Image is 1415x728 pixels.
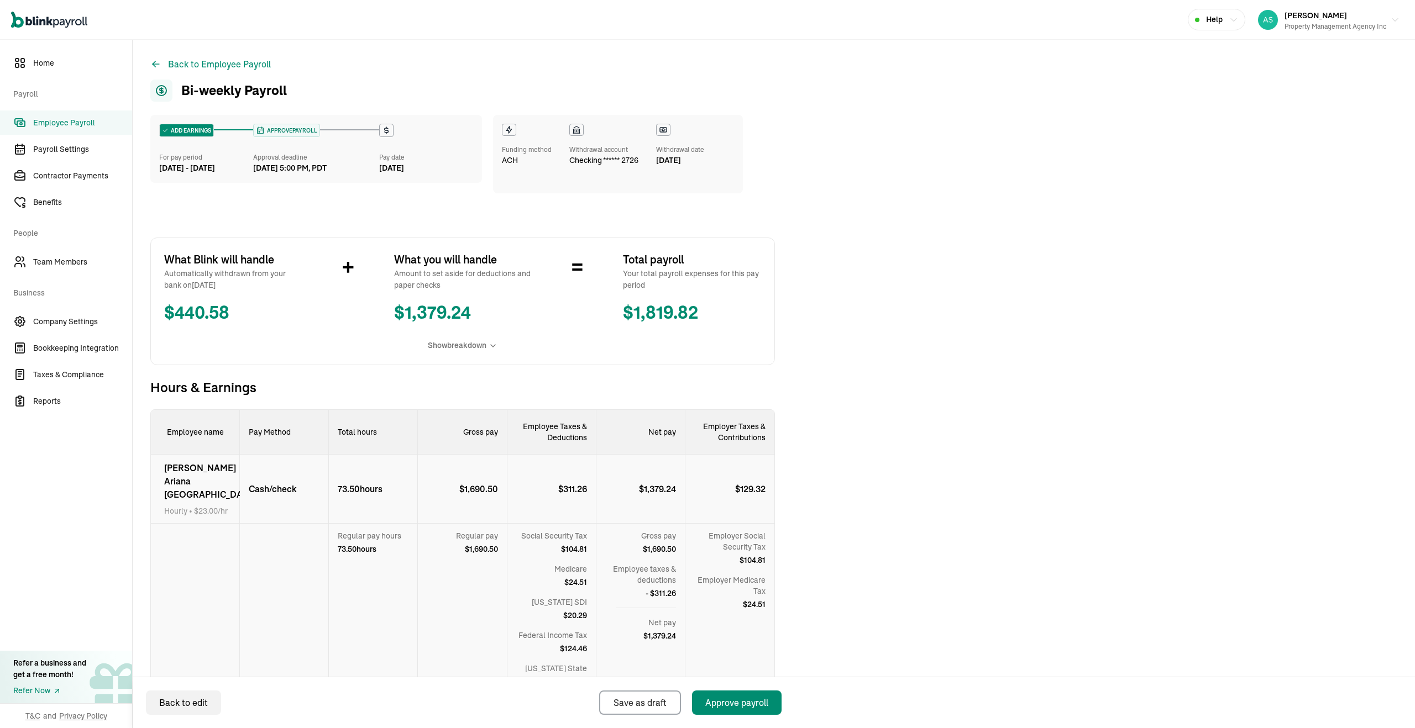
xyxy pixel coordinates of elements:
[639,482,685,495] p: $ 1,379.24
[507,421,596,443] p: Employee Taxes & Deductions
[33,170,132,182] span: Contractor Payments
[11,4,87,36] nav: Global
[164,461,255,501] span: [PERSON_NAME] Ariana [GEOGRAPHIC_DATA]
[13,217,125,247] span: People
[394,300,532,326] span: $ 1,379.24
[159,162,253,174] div: [DATE] - [DATE]
[33,256,132,268] span: Team Members
[743,599,766,610] span: $ 24.51
[150,57,271,71] button: Back to Employee Payroll
[643,544,676,555] span: $ 1,690.50
[338,544,376,555] span: 73.50 hours
[33,342,132,354] span: Bookkeeping Integration
[456,530,498,541] span: Regular pay
[164,505,255,516] span: •
[599,690,681,715] button: Save as draft
[379,152,473,162] div: Pay date
[59,710,107,721] span: Privacy Policy
[146,690,221,715] button: Back to edit
[164,300,302,326] span: $ 440.58
[13,657,86,680] div: Refer a business and get a free month!
[685,421,774,443] p: Employer Taxes & Contributions
[532,597,587,608] span: [US_STATE] SDI
[194,506,228,516] span: $ 23.00 /hr
[459,482,507,495] p: $ 1,690.50
[13,685,86,697] a: Refer Now
[563,610,587,621] span: $ 20.29
[518,630,587,641] span: Federal Income Tax
[164,251,302,268] span: What Blink will handle
[33,57,132,69] span: Home
[656,155,704,166] div: [DATE]
[394,251,532,268] span: What you will handle
[596,410,685,455] div: Net pay
[1206,14,1223,25] span: Help
[342,251,354,284] span: +
[502,155,518,166] span: ACH
[428,340,486,351] span: Show breakdown
[265,126,317,135] span: APPROVE PAYROLL
[605,563,676,585] span: Employee taxes & deductions
[521,530,587,541] span: Social Security Tax
[623,300,761,326] span: $ 1,819.82
[25,710,40,721] span: T&C
[33,197,132,208] span: Benefits
[164,268,302,291] span: Automatically withdrawn from your bank on [DATE]
[1360,675,1415,728] iframe: Chat Widget
[643,630,676,641] span: $ 1,379.24
[240,410,329,455] p: Pay Method
[569,145,638,155] div: Withdrawal account
[418,410,507,455] div: Gross pay
[648,617,676,628] span: Net pay
[561,544,587,555] span: $ 104.81
[465,544,498,555] span: $ 1,690.50
[33,117,132,129] span: Employee Payroll
[240,482,297,495] p: Cash/check
[394,268,532,291] span: Amount to set aside for deductions and paper checks
[735,482,774,495] p: $ 129.32
[694,530,766,552] span: Employer Social Security Tax
[1188,9,1245,30] button: Help
[33,316,132,328] span: Company Settings
[33,369,132,381] span: Taxes & Compliance
[150,80,287,102] h1: Bi-weekly Payroll
[646,588,676,599] span: - $ 311.26
[1285,22,1386,31] div: Property Management Agency Inc
[13,77,125,108] span: Payroll
[33,395,132,407] span: Reports
[502,145,552,155] div: Funding method
[1285,10,1347,20] span: [PERSON_NAME]
[338,530,401,541] span: Regular pay hours
[558,482,596,495] p: $ 311.26
[150,378,775,396] span: Hours & Earnings
[164,506,187,516] span: Hourly
[151,410,240,455] p: Employee name
[694,574,766,597] span: Employer Medicare Tax
[159,152,253,162] div: For pay period
[159,696,208,709] div: Back to edit
[554,563,587,574] span: Medicare
[656,145,704,155] div: Withdrawal date
[160,124,213,136] div: ADD EARNINGS
[614,696,667,709] div: Save as draft
[379,162,473,174] div: [DATE]
[13,276,125,307] span: Business
[641,530,676,541] span: Gross pay
[329,482,382,495] p: 73.50 hours
[623,268,761,291] span: Your total payroll expenses for this pay period
[623,251,761,268] span: Total payroll
[329,410,418,455] p: Total hours
[253,152,374,162] div: Approval deadline
[560,643,587,654] span: $ 124.46
[33,144,132,155] span: Payroll Settings
[705,696,768,709] div: Approve payroll
[692,690,782,715] button: Approve payroll
[572,251,583,284] span: =
[740,555,766,566] span: $ 104.81
[516,663,587,685] span: [US_STATE] State Tax
[1254,6,1404,34] button: [PERSON_NAME]Property Management Agency Inc
[253,162,327,174] div: [DATE] 5:00 PM, PDT
[564,577,587,588] span: $ 24.51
